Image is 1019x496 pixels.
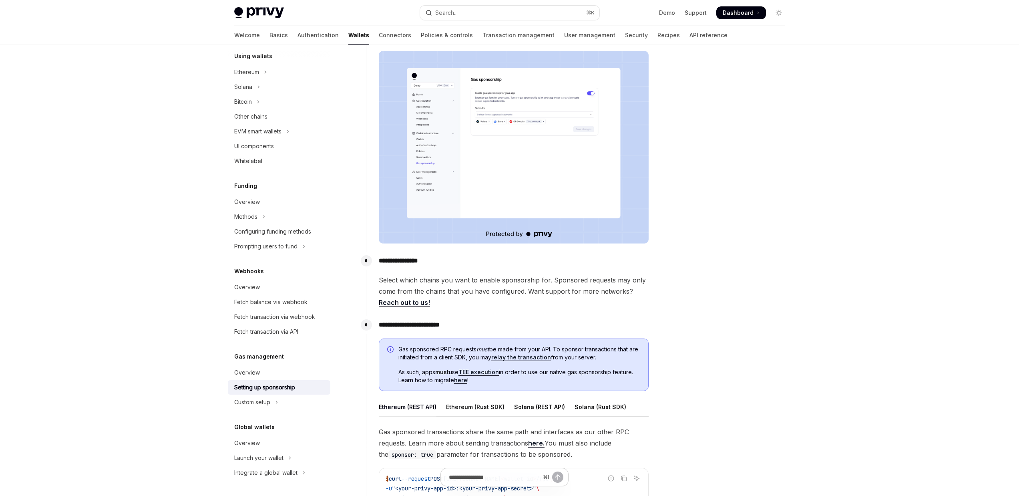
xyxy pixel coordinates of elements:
a: Overview [228,195,330,209]
a: Other chains [228,109,330,124]
button: Toggle Integrate a global wallet section [228,466,330,480]
div: UI components [234,141,274,151]
span: Gas sponsored transactions share the same path and interfaces as our other RPC requests. Learn mo... [379,426,649,460]
a: Whitelabel [228,154,330,168]
div: Fetch balance via webhook [234,297,308,307]
h5: Global wallets [234,422,275,432]
a: Authentication [297,26,339,45]
div: Overview [234,438,260,448]
button: Toggle Ethereum section [228,65,330,79]
em: must [476,346,489,353]
code: sponsor: true [388,450,436,459]
a: Reach out to us! [379,298,430,307]
div: Prompting users to fund [234,242,297,251]
button: Send message [552,472,563,483]
div: Fetch transaction via API [234,327,298,337]
a: Support [685,9,707,17]
span: Select which chains you want to enable sponsorship for. Sponsored requests may only come from the... [379,274,649,308]
strong: must [435,369,449,375]
span: As such, apps use in order to use our native gas sponsorship feature. Learn how to migrate ! [398,368,640,384]
a: Setting up sponsorship [228,380,330,395]
div: Ethereum (Rust SDK) [446,397,504,416]
button: Toggle dark mode [772,6,785,19]
a: User management [564,26,615,45]
button: Open search [420,6,599,20]
div: Ethereum (REST API) [379,397,436,416]
div: Configuring funding methods [234,227,311,236]
a: Recipes [657,26,680,45]
button: Toggle Methods section [228,210,330,224]
a: Policies & controls [421,26,473,45]
a: Overview [228,280,330,294]
div: Overview [234,282,260,292]
div: Overview [234,368,260,377]
div: Search... [435,8,458,18]
div: Ethereum [234,67,259,77]
h5: Gas management [234,352,284,361]
div: Integrate a global wallet [234,468,297,478]
img: images/gas-sponsorship.png [379,51,649,244]
a: Welcome [234,26,260,45]
a: Connectors [379,26,411,45]
a: relay the transaction [491,354,551,361]
span: ⌘ K [586,10,595,16]
span: Gas sponsored RPC requests be made from your API. To sponsor transactions that are initiated from... [398,345,640,361]
div: Solana (Rust SDK) [575,397,626,416]
a: UI components [228,139,330,153]
button: Toggle Launch your wallet section [228,451,330,465]
div: Custom setup [234,397,270,407]
div: Launch your wallet [234,453,283,463]
a: Dashboard [716,6,766,19]
a: Security [625,26,648,45]
a: Fetch balance via webhook [228,295,330,309]
div: EVM smart wallets [234,127,281,136]
button: Toggle Custom setup section [228,395,330,409]
div: Overview [234,197,260,207]
a: Fetch transaction via API [228,325,330,339]
a: Wallets [348,26,369,45]
button: Toggle Prompting users to fund section [228,239,330,254]
div: Fetch transaction via webhook [234,312,315,322]
a: here [454,377,467,384]
input: Ask a question... [449,468,540,486]
a: Basics [269,26,288,45]
a: API reference [689,26,728,45]
a: Demo [659,9,675,17]
img: light logo [234,7,284,18]
div: Bitcoin [234,97,252,107]
a: Configuring funding methods [228,224,330,239]
h5: Webhooks [234,266,264,276]
button: Toggle EVM smart wallets section [228,124,330,139]
span: Dashboard [723,9,754,17]
div: Solana [234,82,252,92]
a: TEE execution [458,369,499,376]
div: Solana (REST API) [514,397,565,416]
svg: Info [387,346,395,354]
div: Setting up sponsorship [234,383,295,392]
a: Overview [228,365,330,380]
button: Toggle Solana section [228,80,330,94]
button: Toggle Bitcoin section [228,95,330,109]
a: Fetch transaction via webhook [228,310,330,324]
a: here. [528,439,545,448]
h5: Funding [234,181,257,191]
div: Other chains [234,112,267,121]
a: Overview [228,436,330,450]
div: Whitelabel [234,156,262,166]
div: Methods [234,212,257,222]
a: Transaction management [482,26,555,45]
